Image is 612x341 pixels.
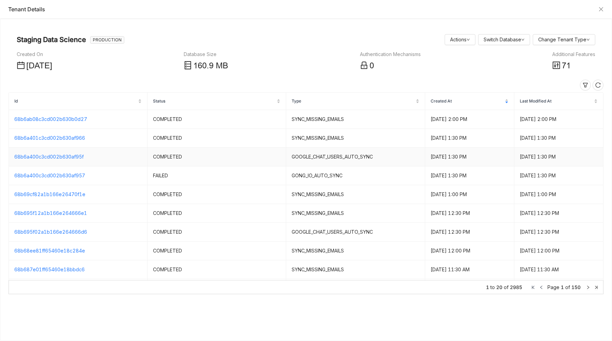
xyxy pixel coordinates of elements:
[286,166,425,185] td: GONG_IO_AUTO_SYNC
[425,110,514,129] td: [DATE] 2:00 PM
[425,185,514,204] td: [DATE] 1:00 PM
[148,185,286,204] td: COMPLETED
[148,148,286,166] td: COMPLETED
[514,110,603,129] td: [DATE] 2:00 PM
[510,284,522,291] span: 2985
[286,223,425,242] td: GOOGLE_CHAT_USERS_AUTO_SYNC
[514,148,603,166] td: [DATE] 1:30 PM
[490,284,495,291] span: to
[148,223,286,242] td: COMPLETED
[90,36,124,44] nz-tag: PRODUCTION
[496,284,502,291] span: 20
[14,229,87,235] a: 68b695f02a1b166e264666d6
[14,267,85,272] a: 68b687e01ff65460e18bbdc6
[514,129,603,148] td: [DATE] 1:30 PM
[565,284,570,290] span: of
[514,185,603,204] td: [DATE] 1:00 PM
[193,61,207,70] span: 160
[286,242,425,260] td: SYNC_MISSING_EMAILS
[286,185,425,204] td: SYNC_MISSING_EMAILS
[14,210,87,216] a: 68b695f12a1b166e264666e1
[552,51,595,58] div: Additional Features
[148,279,286,298] td: COMPLETED
[571,284,581,290] span: 150
[425,129,514,148] td: [DATE] 1:30 PM
[370,61,374,70] span: 0
[514,223,603,242] td: [DATE] 12:30 PM
[148,110,286,129] td: COMPLETED
[8,5,595,13] div: Tenant Details
[562,61,571,70] span: 71
[425,242,514,260] td: [DATE] 12:00 PM
[26,61,52,70] span: [DATE]
[286,260,425,279] td: SYNC_MISSING_EMAILS
[360,51,421,58] div: Authentication Mechanisms
[207,61,228,70] span: .9 MB
[598,6,604,12] button: Close
[514,260,603,279] td: [DATE] 11:30 AM
[14,116,87,122] a: 68b6ab08c3cd002b630b0d27
[425,260,514,279] td: [DATE] 11:30 AM
[450,37,470,42] a: Actions
[148,129,286,148] td: COMPLETED
[425,204,514,223] td: [DATE] 12:30 PM
[286,110,425,129] td: SYNC_MISSING_EMAILS
[514,166,603,185] td: [DATE] 1:30 PM
[184,51,228,58] div: Database Size
[514,279,603,298] td: [DATE] 11:30 AM
[286,204,425,223] td: SYNC_MISSING_EMAILS
[561,284,564,290] span: 1
[14,191,85,197] a: 68b69cf82a1b166e26470f1e
[533,34,595,45] button: Change Tenant Type
[504,284,509,291] span: of
[425,223,514,242] td: [DATE] 12:30 PM
[148,242,286,260] td: COMPLETED
[14,154,84,160] a: 68b6a400c3cd002b630af95f
[445,34,475,45] button: Actions
[14,248,85,254] a: 68b68ee81ff65460e18c284e
[14,135,85,141] a: 68b6a401c3cd002b630af966
[17,34,86,45] nz-page-header-title: Staging Data Science
[425,279,514,298] td: [DATE] 11:30 AM
[514,242,603,260] td: [DATE] 12:00 PM
[425,166,514,185] td: [DATE] 1:30 PM
[547,284,559,290] span: Page
[286,129,425,148] td: SYNC_MISSING_EMAILS
[478,34,530,45] button: Switch Database
[486,284,489,291] span: 1
[484,37,525,42] a: Switch Database
[148,166,286,185] td: FAILED
[286,279,425,298] td: GOOGLE_CHAT_USERS_AUTO_SYNC
[425,148,514,166] td: [DATE] 1:30 PM
[286,148,425,166] td: GOOGLE_CHAT_USERS_AUTO_SYNC
[148,260,286,279] td: COMPLETED
[514,204,603,223] td: [DATE] 12:30 PM
[17,51,52,58] div: Created On
[14,173,85,178] a: 68b6a400c3cd002b630af957
[148,204,286,223] td: COMPLETED
[538,37,590,42] a: Change Tenant Type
